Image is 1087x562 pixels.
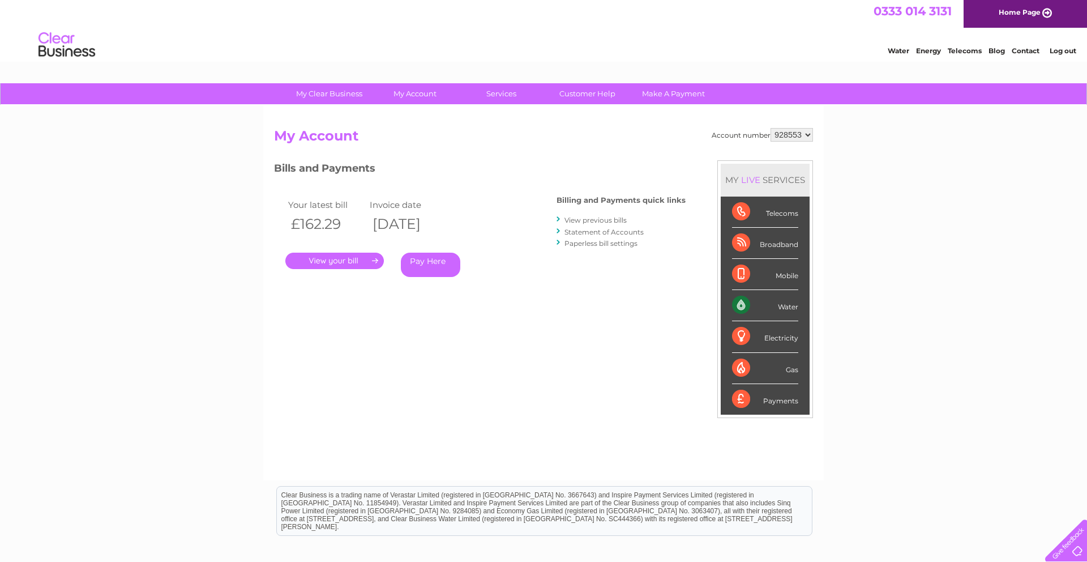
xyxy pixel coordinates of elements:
[739,174,763,185] div: LIVE
[721,164,810,196] div: MY SERVICES
[274,160,686,180] h3: Bills and Payments
[732,384,798,415] div: Payments
[285,253,384,269] a: .
[916,48,941,57] a: Energy
[732,353,798,384] div: Gas
[732,228,798,259] div: Broadband
[369,83,462,104] a: My Account
[564,216,627,224] a: View previous bills
[367,212,448,236] th: [DATE]
[557,196,686,205] h4: Billing and Payments quick links
[948,48,982,57] a: Telecoms
[367,197,448,212] td: Invoice date
[38,29,96,64] img: logo.png
[988,48,1005,57] a: Blog
[541,83,634,104] a: Customer Help
[285,212,367,236] th: £162.29
[285,197,367,212] td: Your latest bill
[732,290,798,321] div: Water
[277,6,812,55] div: Clear Business is a trading name of Verastar Limited (registered in [GEOGRAPHIC_DATA] No. 3667643...
[401,253,460,277] a: Pay Here
[564,228,644,236] a: Statement of Accounts
[1050,48,1076,57] a: Log out
[283,83,376,104] a: My Clear Business
[888,48,909,57] a: Water
[1012,48,1039,57] a: Contact
[732,259,798,290] div: Mobile
[455,83,548,104] a: Services
[564,239,637,248] a: Paperless bill settings
[627,83,720,104] a: Make A Payment
[732,321,798,352] div: Electricity
[732,197,798,228] div: Telecoms
[274,128,813,150] h2: My Account
[712,128,813,142] div: Account number
[874,6,952,20] a: 0333 014 3131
